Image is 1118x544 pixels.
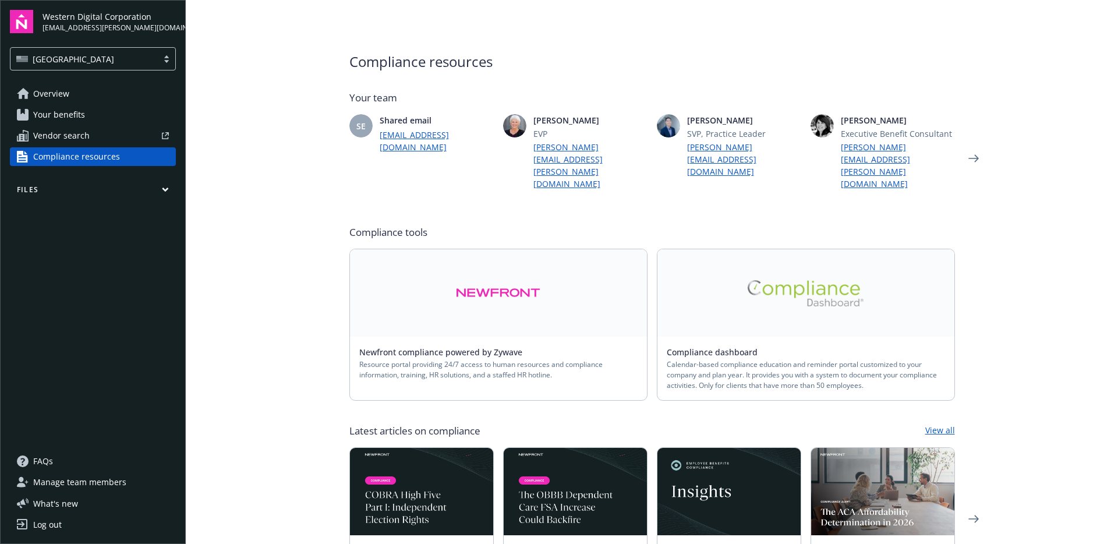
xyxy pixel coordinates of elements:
[349,91,955,105] span: Your team
[657,249,954,337] a: Alt
[811,114,834,137] img: photo
[687,114,801,126] span: [PERSON_NAME]
[964,510,983,528] a: Next
[33,473,126,492] span: Manage team members
[33,497,78,510] span: What ' s new
[504,448,647,535] img: BLOG-Card Image - Compliance - OBBB Dep Care FSA - 08-01-25.jpg
[33,515,62,534] div: Log out
[667,347,767,358] a: Compliance dashboard
[33,105,85,124] span: Your benefits
[687,141,801,178] a: [PERSON_NAME][EMAIL_ADDRESS][DOMAIN_NAME]
[10,10,33,33] img: navigator-logo.svg
[811,448,954,535] img: BLOG+Card Image - Compliance - ACA Affordability 2026 07-18-25.jpg
[10,105,176,124] a: Your benefits
[16,53,152,65] span: [GEOGRAPHIC_DATA]
[10,473,176,492] a: Manage team members
[841,141,955,190] a: [PERSON_NAME][EMAIL_ADDRESS][PERSON_NAME][DOMAIN_NAME]
[350,448,493,535] img: BLOG-Card Image - Compliance - COBRA High Five Pt 1 07-18-25.jpg
[657,448,801,535] img: Card Image - EB Compliance Insights.png
[964,149,983,168] a: Next
[33,147,120,166] span: Compliance resources
[349,424,480,438] span: Latest articles on compliance
[657,114,680,137] img: photo
[687,128,801,140] span: SVP, Practice Leader
[33,452,53,471] span: FAQs
[10,126,176,145] a: Vendor search
[456,280,540,306] img: Alt
[10,497,97,510] button: What's new
[380,129,494,153] a: [EMAIL_ADDRESS][DOMAIN_NAME]
[10,147,176,166] a: Compliance resources
[33,53,114,65] span: [GEOGRAPHIC_DATA]
[43,23,176,33] span: [EMAIL_ADDRESS][PERSON_NAME][DOMAIN_NAME]
[841,128,955,140] span: Executive Benefit Consultant
[533,141,648,190] a: [PERSON_NAME][EMAIL_ADDRESS][PERSON_NAME][DOMAIN_NAME]
[380,114,494,126] span: Shared email
[667,359,945,391] span: Calendar-based compliance education and reminder portal customized to your company and plan year....
[10,185,176,199] button: Files
[350,249,647,337] a: Alt
[33,126,90,145] span: Vendor search
[356,120,366,132] span: SE
[43,10,176,33] button: Western Digital Corporation[EMAIL_ADDRESS][PERSON_NAME][DOMAIN_NAME]
[359,359,638,380] span: Resource portal providing 24/7 access to human resources and compliance information, training, HR...
[10,452,176,471] a: FAQs
[533,114,648,126] span: [PERSON_NAME]
[925,424,955,438] a: View all
[33,84,69,103] span: Overview
[43,10,176,23] span: Western Digital Corporation
[359,347,532,358] a: Newfront compliance powered by Zywave
[10,84,176,103] a: Overview
[841,114,955,126] span: [PERSON_NAME]
[349,225,955,239] span: Compliance tools
[349,51,955,72] span: Compliance resources
[748,280,864,306] img: Alt
[533,128,648,140] span: EVP
[503,114,526,137] img: photo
